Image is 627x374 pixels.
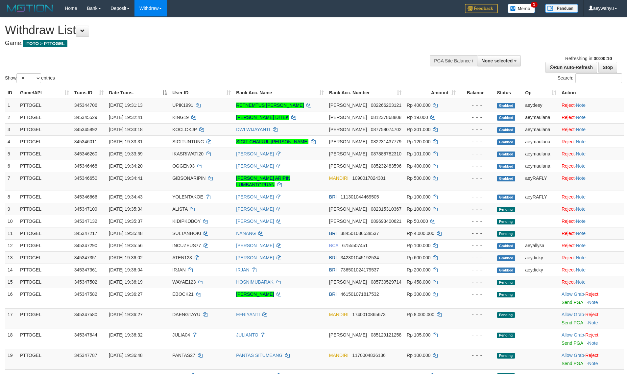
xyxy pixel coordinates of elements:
span: [PERSON_NAME] [329,163,367,169]
a: Send PGA [562,320,583,325]
span: Grabbed [497,268,516,273]
a: [PERSON_NAME] [236,194,274,199]
th: User ID: activate to sort column ascending [170,87,233,99]
th: Bank Acc. Name: activate to sort column ascending [233,87,326,99]
a: Reject [562,139,575,144]
div: - - - [461,332,492,338]
span: BRI [329,231,337,236]
td: · [559,276,624,288]
a: Note [576,103,586,108]
span: KIDIPKOBOY [172,219,201,224]
span: KOCLOKJP [172,127,197,132]
span: Copy 087888782310 to clipboard [371,151,401,156]
a: Reject [562,231,575,236]
span: Rp 8.000.000 [407,312,434,317]
div: - - - [461,114,492,121]
span: Grabbed [497,164,516,169]
a: Note [576,243,586,248]
a: Send PGA [562,340,583,346]
strong: 00:00:10 [593,56,612,61]
span: [DATE] 19:36:27 [109,292,142,297]
span: Pending [497,219,515,224]
div: - - - [461,151,492,157]
span: IKASRIWATI20 [172,151,204,156]
td: aeyRAFLY [522,172,559,191]
a: Note [588,340,598,346]
th: Trans ID: activate to sort column ascending [72,87,107,99]
span: YOLENTAKOE [172,194,203,199]
a: Note [576,139,586,144]
td: · [559,123,624,135]
span: [DATE] 19:33:59 [109,151,142,156]
span: ALISTA [172,206,187,212]
span: [DATE] 19:35:34 [109,206,142,212]
td: · [559,148,624,160]
span: 345346666 [74,194,97,199]
th: Amount: activate to sort column ascending [404,87,458,99]
td: 6 [5,160,17,172]
td: 5 [5,148,17,160]
span: Pending [497,292,515,297]
span: [PERSON_NAME] [329,279,367,285]
td: · [559,215,624,227]
span: 345344706 [74,103,97,108]
td: 17 [5,308,17,329]
span: Pending [497,312,515,318]
span: [DATE] 19:34:20 [109,163,142,169]
span: 345346650 [74,175,97,181]
th: ID [5,87,17,99]
span: Rp 300.000 [407,292,430,297]
span: OGGEN93 [172,163,195,169]
a: Note [576,115,586,120]
td: aeydicky [522,264,559,276]
a: DWI WIJAYANTI [236,127,270,132]
div: - - - [461,242,492,249]
span: DAENGTAYU [172,312,200,317]
a: Note [576,267,586,272]
a: Allow Grab [562,292,584,297]
th: Op: activate to sort column ascending [522,87,559,99]
h4: Game: [5,40,411,47]
span: Copy 6755507451 to clipboard [342,243,368,248]
td: PTTOGEL [17,227,72,239]
td: PTTOGEL [17,172,72,191]
span: [DATE] 19:31:13 [109,103,142,108]
span: Grabbed [497,139,516,145]
td: · [559,288,624,308]
a: Reject [562,255,575,260]
td: aeyRAFLY [522,191,559,203]
span: [DATE] 19:34:43 [109,194,142,199]
span: [DATE] 19:36:02 [109,255,142,260]
a: Reject [562,103,575,108]
td: aeydicky [522,251,559,264]
th: Balance [458,87,494,99]
span: · [562,292,585,297]
td: PTTOGEL [17,203,72,215]
td: aeymaulana [522,160,559,172]
span: Grabbed [497,152,516,157]
a: Reject [562,243,575,248]
a: Reject [585,292,598,297]
td: · [559,135,624,148]
td: 13 [5,251,17,264]
span: Rp 120.000 [407,139,430,144]
div: - - - [461,218,492,224]
span: UPIK1991 [172,103,193,108]
span: Rp 100.000 [407,243,430,248]
span: Copy 089693400621 to clipboard [371,219,401,224]
span: [DATE] 19:32:41 [109,115,142,120]
span: Rp 400.000 [407,163,430,169]
td: PTTOGEL [17,99,72,111]
span: [DATE] 19:33:18 [109,127,142,132]
span: ITOTO > PTTOGEL [23,40,67,47]
a: Send PGA [562,300,583,305]
span: GIBSONARIPIN [172,175,205,181]
a: Note [576,151,586,156]
td: 15 [5,276,17,288]
a: Reject [562,267,575,272]
span: KING19 [172,115,189,120]
label: Search: [558,73,622,83]
a: [PERSON_NAME] [236,219,274,224]
span: None selected [481,58,513,63]
div: - - - [461,175,492,181]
